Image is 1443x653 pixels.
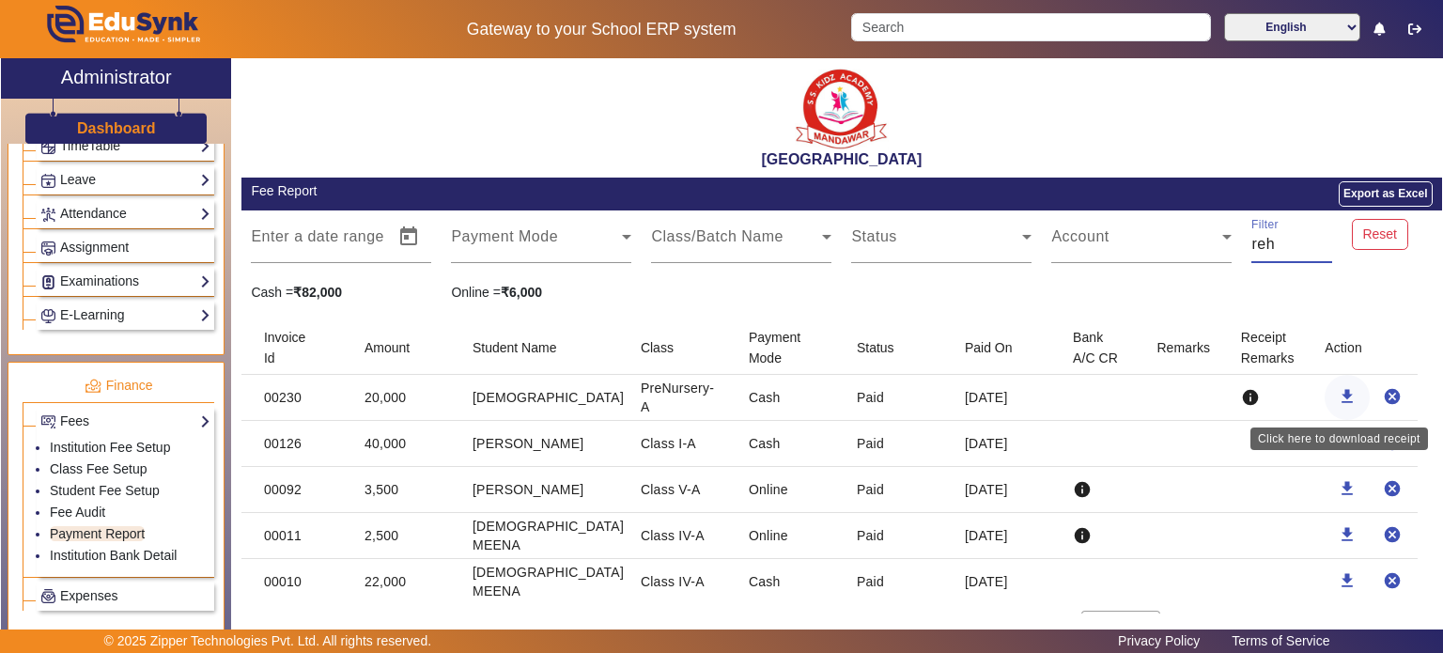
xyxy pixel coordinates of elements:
mat-icon: cancel [1383,479,1402,498]
a: Assignment [40,237,210,258]
div: Payment Mode [749,327,827,368]
mat-cell: [DATE] [950,513,1058,559]
a: Institution Fee Setup [50,440,170,455]
p: Finance [23,376,214,396]
img: finance.png [85,378,101,395]
mat-icon: info [1241,388,1260,407]
div: Class [641,337,674,358]
div: Invoice Id [264,327,334,368]
mat-cell: Paid [842,421,950,467]
a: Payment Report [50,526,145,541]
mat-icon: download [1338,525,1357,544]
div: Status [857,337,894,358]
mat-cell: Paid [842,375,950,421]
div: Student Name [473,337,574,358]
a: Institution Bank Detail [50,548,177,563]
div: Cash = [241,283,442,303]
mat-cell: 00126 [241,421,349,467]
mat-cell: 20,000 [349,375,458,421]
mat-cell: Paid [842,559,950,604]
mat-label: Filter [1251,219,1279,231]
p: © 2025 Zipper Technologies Pvt. Ltd. All rights reserved. [104,631,432,651]
mat-cell: [DATE] [950,467,1058,513]
a: Terms of Service [1222,629,1339,653]
mat-cell: 22,000 [349,559,458,604]
mat-cell: 00230 [241,375,349,421]
mat-cell: [DEMOGRAPHIC_DATA] MEENA [458,559,626,604]
a: Expenses [40,585,210,607]
mat-cell: [DATE] [950,559,1058,604]
mat-header-cell: Remarks [1141,322,1225,375]
div: Paid On [965,337,1013,358]
h2: Administrator [61,66,172,88]
button: Reset [1352,219,1408,251]
mat-cell: Online [734,467,842,513]
strong: ₹6,000 [501,285,542,300]
mat-icon: cancel [1383,387,1402,406]
div: Fee Report [251,181,831,201]
div: Invoice Id [264,327,318,368]
a: Administrator [1,58,231,99]
mat-icon: info [1073,480,1092,499]
mat-header-cell: Bank A/C CR [1058,322,1141,375]
mat-cell: 40,000 [349,421,458,467]
button: Open calendar [386,214,431,259]
a: Student Fee Setup [50,483,160,498]
mat-cell: Online [734,513,842,559]
mat-cell: [PERSON_NAME] [458,421,626,467]
input: Search [851,13,1210,41]
input: Start Date [251,233,311,256]
mat-cell: Paid [842,467,950,513]
mat-icon: info [1073,526,1092,545]
button: Last page [1389,608,1435,653]
mat-cell: [DATE] [950,375,1058,421]
mat-cell: Class IV-A [626,559,734,604]
mat-cell: Class I-A [626,421,734,467]
mat-cell: [DEMOGRAPHIC_DATA] MEENA [458,513,626,559]
div: Amount [365,337,427,358]
mat-cell: Class V-A [626,467,734,513]
mat-label: Enter a date range [251,228,384,244]
mat-header-cell: Action [1310,322,1418,375]
mat-cell: Cash [734,559,842,604]
mat-cell: 2,500 [349,513,458,559]
div: Payment Mode [749,327,813,368]
mat-icon: download [1338,571,1357,590]
h5: Gateway to your School ERP system [371,20,831,39]
img: Payroll.png [41,589,55,603]
mat-icon: cancel [1383,525,1402,544]
a: Fee Audit [50,505,105,520]
mat-cell: Cash [734,375,842,421]
input: End Date [328,233,383,256]
div: Online = [442,283,642,303]
mat-cell: 00092 [241,467,349,513]
div: Click here to download receipt [1250,428,1428,450]
mat-cell: Cash [734,421,842,467]
span: Expenses [60,588,117,603]
mat-label: Payment Mode [451,228,558,244]
mat-cell: 3,500 [349,467,458,513]
h3: Dashboard [77,119,156,137]
mat-cell: 00010 [241,559,349,604]
div: Amount [365,337,410,358]
img: Assignments.png [41,241,55,256]
mat-label: Class/Batch Name [651,228,784,244]
a: Privacy Policy [1109,629,1209,653]
div: Status [857,337,911,358]
mat-cell: [DEMOGRAPHIC_DATA] [458,375,626,421]
mat-cell: Paid [842,513,950,559]
mat-icon: download [1338,479,1357,498]
span: Assignment [60,240,129,255]
div: Paid On [965,337,1030,358]
mat-cell: [DATE] [950,421,1058,467]
a: Class Fee Setup [50,461,147,476]
div: Class [641,337,690,358]
mat-cell: Class IV-A [626,513,734,559]
mat-cell: PreNursery-A [626,375,734,421]
h2: [GEOGRAPHIC_DATA] [241,150,1442,168]
button: First page [1254,608,1299,653]
mat-icon: cancel [1383,571,1402,590]
div: Student Name [473,337,557,358]
button: Export as Excel [1339,181,1432,207]
mat-cell: 00011 [241,513,349,559]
